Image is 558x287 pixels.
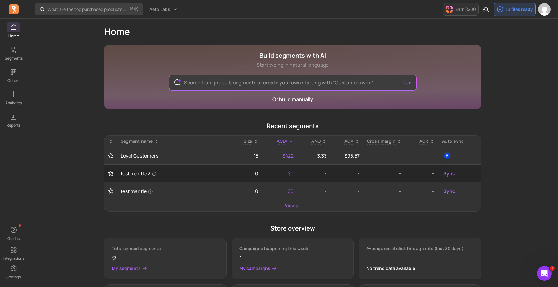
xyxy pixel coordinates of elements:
p: -- [409,187,434,195]
p: Earn $200 [455,6,476,12]
div: Segment name [121,138,226,144]
a: Or build manually [272,96,313,103]
p: ACR [419,138,428,144]
p: $0 [266,170,294,177]
p: My campaigns [239,265,271,271]
p: Cohort [7,78,20,83]
p: 0 [233,170,258,177]
div: Auto sync [442,138,477,144]
input: Search from prebuilt segments or create your own starting with “Customers who” ... [179,75,406,90]
div: No trend data available [366,265,473,271]
button: Toggle dark mode [480,3,492,16]
iframe: Intercom live chat [537,266,552,281]
p: Home [8,34,19,38]
p: - [334,170,360,177]
p: $0 [266,187,294,195]
p: Average email click through rate (last 30 days) [366,245,473,252]
p: What are the top purchased products after sending a campaign? [47,6,128,12]
p: Integrations [3,256,24,261]
p: Reports [7,123,20,128]
img: avatar [538,3,551,16]
h1: Build segments with AI [257,51,329,60]
p: $95.57 [334,152,360,159]
p: AOV [344,138,353,144]
p: 0 [233,187,258,195]
span: + [130,6,138,12]
span: Aeto Labs [149,6,170,12]
p: Segments [5,56,23,61]
p: 3.33 [301,152,327,159]
button: Earn $200 [443,3,479,16]
button: Run [400,76,414,89]
a: test mantle 2 [121,170,226,177]
p: $422 [266,152,294,159]
img: yotpo [443,152,451,159]
button: 10 files ready [494,3,536,16]
p: -- [409,170,434,177]
span: test mantle 2 [121,170,157,177]
span: ANO [311,138,321,144]
span: Sync [443,170,455,177]
h1: Home [104,26,481,37]
p: Settings [6,275,21,280]
button: Toggle favorite [108,153,113,159]
p: - [301,170,327,177]
button: What are the top purchased products after sending a campaign?⌘+K [35,3,143,15]
button: Aeto Labs [146,4,181,15]
a: Loyal Customers [121,152,226,159]
span: Size [243,138,252,144]
kbd: K [135,7,138,12]
a: My campaigns [239,265,346,271]
p: -- [367,152,402,159]
p: Guides [7,236,20,241]
p: Start typing in natural language [257,61,329,69]
p: -- [367,187,402,195]
span: test mantle [121,187,153,195]
a: test mantle [121,187,226,195]
p: 10 files ready [506,6,533,12]
p: Campaigns happening this week [239,245,346,252]
button: yotpo [442,151,452,161]
p: Analytics [5,101,22,105]
span: 1 [550,266,555,271]
p: -- [367,170,402,177]
p: - [334,187,360,195]
p: Recent segments [104,122,481,130]
a: My segments [112,265,219,271]
p: - [301,187,327,195]
p: 1 [239,253,346,264]
p: Total synced segments [112,245,219,252]
p: -- [409,152,434,159]
button: Toggle favorite [108,170,113,177]
span: Sync [443,187,455,195]
button: Toggle favorite [108,188,113,194]
span: Loyal Customers [121,152,158,159]
span: ACLV [277,138,288,144]
p: 2 [112,253,219,264]
p: Gross margin [367,138,396,144]
p: My segments [112,265,141,271]
kbd: ⌘ [130,6,133,13]
a: View all [285,203,301,209]
button: Sync [442,186,456,196]
p: Store overview [104,224,481,233]
button: Guides [7,224,20,242]
button: Sync [442,168,456,178]
p: 15 [233,152,258,159]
